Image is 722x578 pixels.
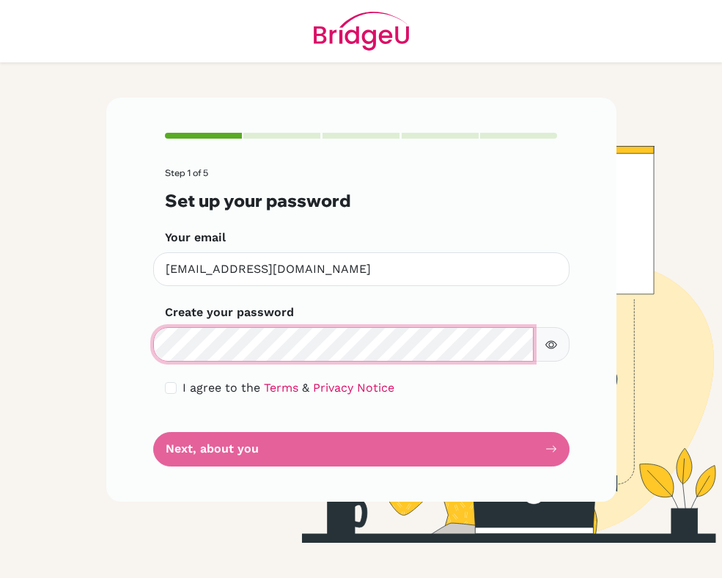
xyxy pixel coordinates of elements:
[165,304,294,321] label: Create your password
[153,252,570,287] input: Insert your email*
[264,381,298,395] a: Terms
[165,167,208,178] span: Step 1 of 5
[165,229,226,246] label: Your email
[313,381,394,395] a: Privacy Notice
[165,190,558,211] h3: Set up your password
[183,381,260,395] span: I agree to the
[302,381,309,395] span: &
